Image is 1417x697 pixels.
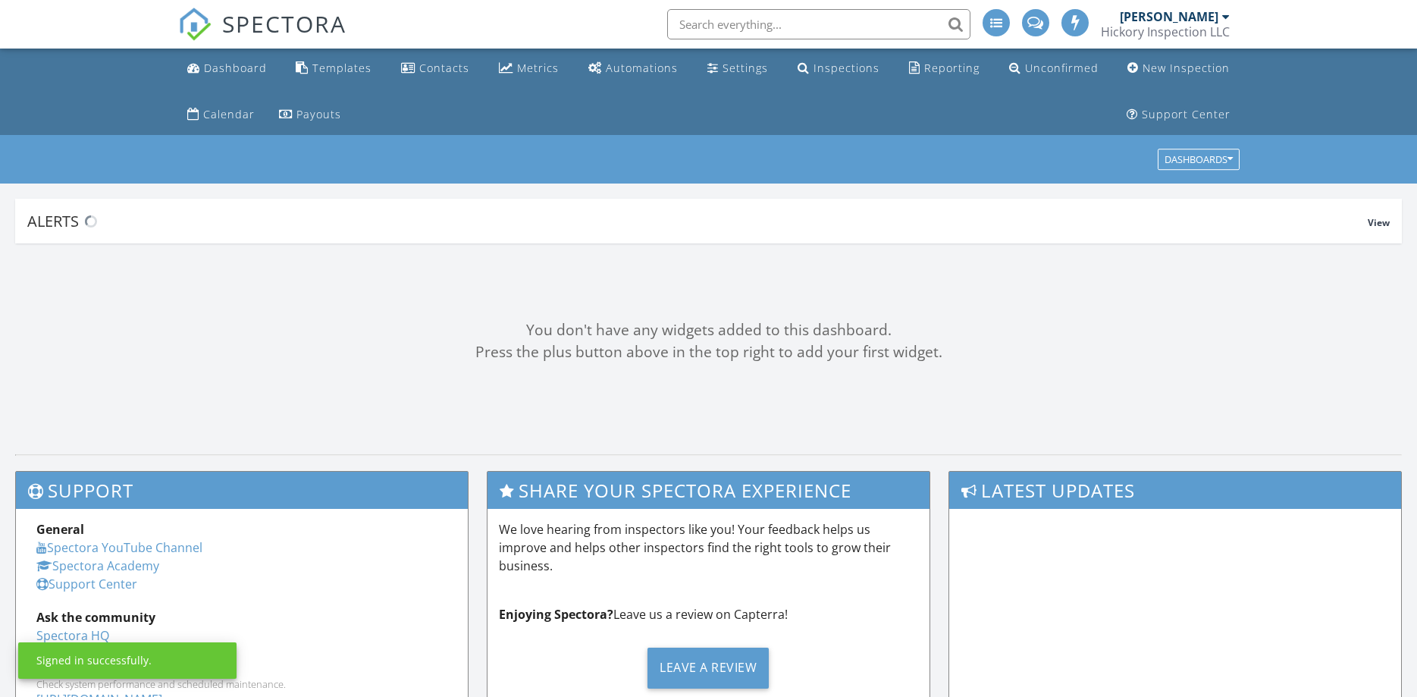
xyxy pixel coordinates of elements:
[36,653,152,668] div: Signed in successfully.
[1121,101,1237,129] a: Support Center
[1101,24,1230,39] div: Hickory Inspection LLC
[1121,55,1236,83] a: New Inspection
[15,319,1402,341] div: You don't have any widgets added to this dashboard.
[1143,61,1230,75] div: New Inspection
[814,61,879,75] div: Inspections
[36,539,202,556] a: Spectora YouTube Channel
[36,608,447,626] div: Ask the community
[36,627,109,644] a: Spectora HQ
[1025,61,1099,75] div: Unconfirmed
[15,341,1402,363] div: Press the plus button above in the top right to add your first widget.
[204,61,267,75] div: Dashboard
[36,557,159,574] a: Spectora Academy
[36,521,84,538] strong: General
[647,648,769,689] div: Leave a Review
[723,61,768,75] div: Settings
[499,606,613,623] strong: Enjoying Spectora?
[493,55,565,83] a: Metrics
[1003,55,1105,83] a: Unconfirmed
[1158,149,1240,171] button: Dashboards
[181,101,261,129] a: Calendar
[1368,216,1390,229] span: View
[16,472,468,509] h3: Support
[296,107,341,121] div: Payouts
[606,61,678,75] div: Automations
[178,8,212,41] img: The Best Home Inspection Software - Spectora
[517,61,559,75] div: Metrics
[1120,9,1218,24] div: [PERSON_NAME]
[203,107,255,121] div: Calendar
[903,55,986,83] a: Reporting
[290,55,378,83] a: Templates
[924,61,980,75] div: Reporting
[667,9,970,39] input: Search everything...
[36,678,447,690] div: Check system performance and scheduled maintenance.
[1165,155,1233,165] div: Dashboards
[273,101,347,129] a: Payouts
[178,20,346,52] a: SPECTORA
[949,472,1401,509] h3: Latest Updates
[222,8,346,39] span: SPECTORA
[487,472,930,509] h3: Share Your Spectora Experience
[27,211,1368,231] div: Alerts
[701,55,774,83] a: Settings
[792,55,886,83] a: Inspections
[1142,107,1230,121] div: Support Center
[312,61,371,75] div: Templates
[499,605,919,623] p: Leave us a review on Capterra!
[499,520,919,575] p: We love hearing from inspectors like you! Your feedback helps us improve and helps other inspecto...
[395,55,475,83] a: Contacts
[36,576,137,592] a: Support Center
[419,61,469,75] div: Contacts
[36,660,447,678] div: Status
[582,55,684,83] a: Automations (Advanced)
[181,55,273,83] a: Dashboard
